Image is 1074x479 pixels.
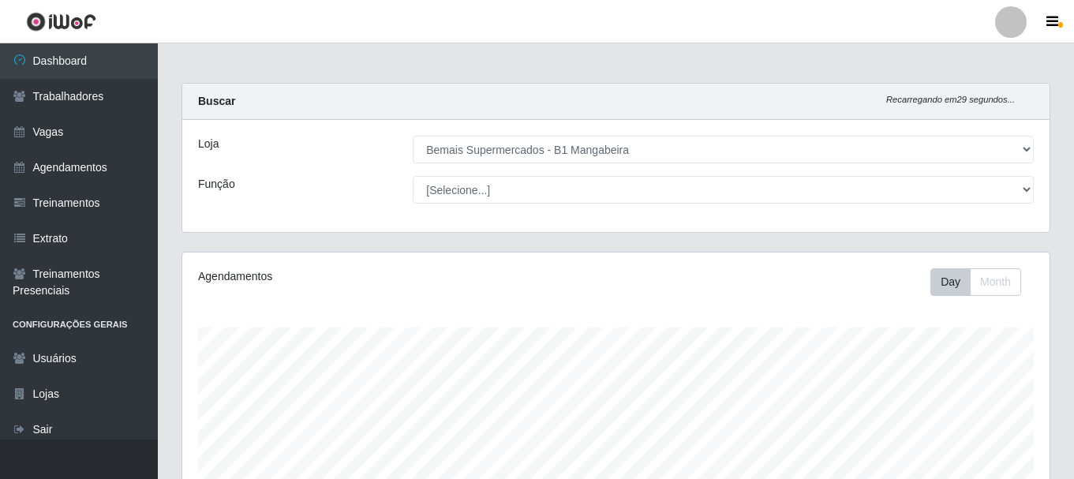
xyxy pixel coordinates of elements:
[930,268,1021,296] div: First group
[886,95,1015,104] i: Recarregando em 29 segundos...
[198,136,219,152] label: Loja
[198,268,533,285] div: Agendamentos
[198,176,235,193] label: Função
[970,268,1021,296] button: Month
[930,268,1034,296] div: Toolbar with button groups
[26,12,96,32] img: CoreUI Logo
[198,95,235,107] strong: Buscar
[930,268,971,296] button: Day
